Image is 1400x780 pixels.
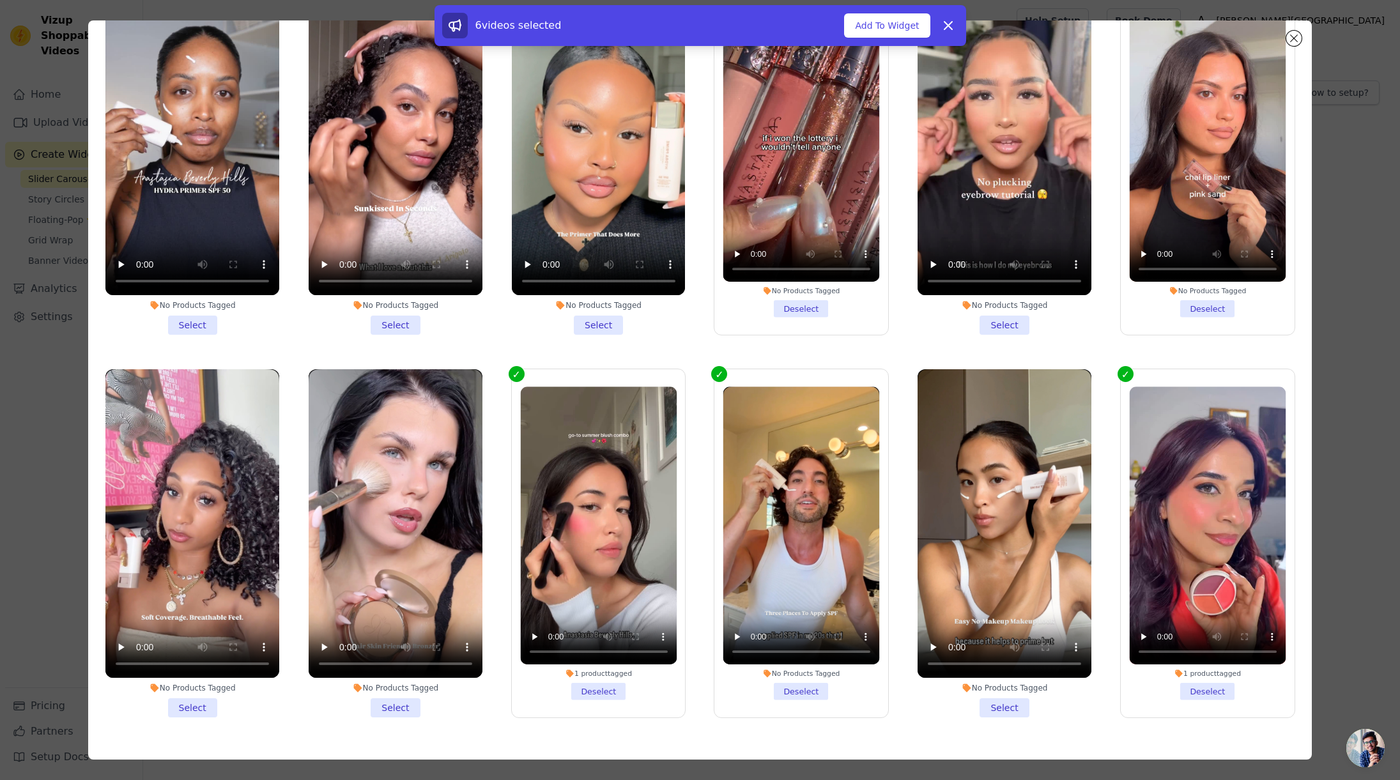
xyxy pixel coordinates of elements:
[105,300,279,310] div: No Products Tagged
[723,286,880,295] div: No Products Tagged
[475,19,562,31] span: 6 videos selected
[512,300,686,310] div: No Products Tagged
[520,669,677,678] div: 1 product tagged
[1130,669,1286,678] div: 1 product tagged
[1130,286,1286,295] div: No Products Tagged
[844,13,930,38] button: Add To Widget
[309,683,482,693] div: No Products Tagged
[918,683,1091,693] div: No Products Tagged
[1346,729,1385,767] a: Open chat
[723,669,880,678] div: No Products Tagged
[309,300,482,310] div: No Products Tagged
[105,683,279,693] div: No Products Tagged
[918,300,1091,310] div: No Products Tagged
